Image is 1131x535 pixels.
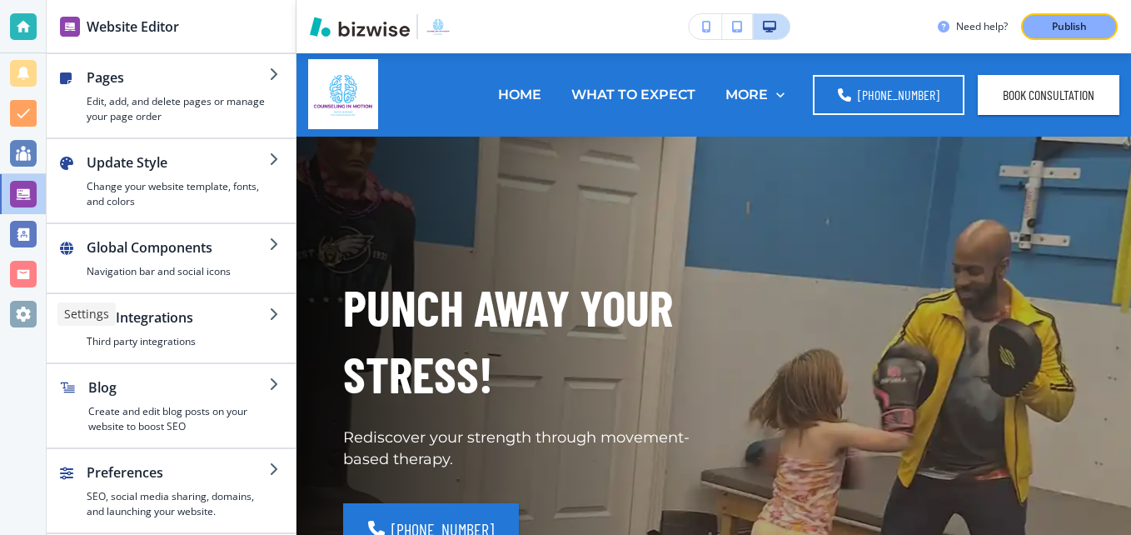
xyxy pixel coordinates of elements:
a: [PHONE_NUMBER] [813,75,964,115]
h4: Create and edit blog posts on your website to boost SEO [88,404,269,434]
h2: Global Components [87,237,269,257]
h2: Pages [87,67,269,87]
p: HOME [498,85,541,104]
button: BOOK CONSULTATION [978,75,1119,115]
img: editor icon [60,17,80,37]
img: Your Logo [425,13,451,40]
h4: SEO, social media sharing, domains, and launching your website. [87,489,269,519]
img: Bizwise Logo [310,17,410,37]
h1: PUNCH AWAY YOUR STRESS! [343,274,694,407]
p: Rediscover your strength through movement-based therapy. [343,427,694,471]
p: MORE [725,85,768,104]
h2: Website Editor [87,17,179,37]
h2: Preferences [87,462,269,482]
p: Settings [64,306,109,322]
button: PagesEdit, add, and delete pages or manage your page order [47,54,296,137]
button: App IntegrationsThird party integrations [47,294,296,362]
h4: Change your website template, fonts, and colors [87,179,269,209]
h4: Navigation bar and social icons [87,264,269,279]
h4: Third party integrations [87,334,269,349]
button: Update StyleChange your website template, fonts, and colors [47,139,296,222]
p: Publish [1052,19,1087,34]
button: BlogCreate and edit blog posts on your website to boost SEO [47,364,296,447]
button: PreferencesSEO, social media sharing, domains, and launching your website. [47,449,296,532]
button: Global ComponentsNavigation bar and social icons [47,224,296,292]
h2: App Integrations [87,307,269,327]
img: Counseling in Motion [308,59,378,129]
button: Publish [1021,13,1118,40]
h4: Edit, add, and delete pages or manage your page order [87,94,269,124]
p: WHAT TO EXPECT [571,85,695,104]
h2: Update Style [87,152,269,172]
h2: Blog [88,377,269,397]
h3: Need help? [956,19,1008,34]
